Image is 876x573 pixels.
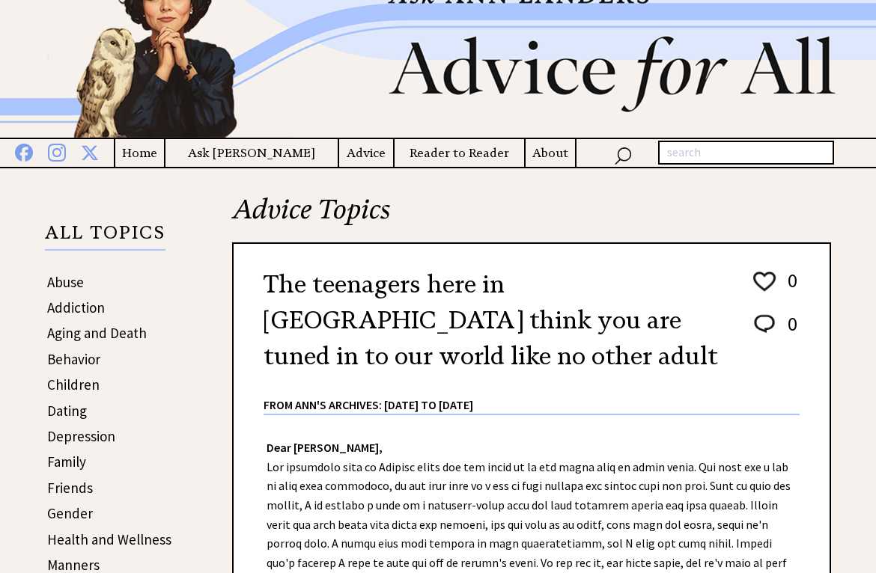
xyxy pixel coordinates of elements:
img: message_round%202.png [751,312,778,336]
img: search_nav.png [614,144,632,165]
a: Abuse [47,273,84,291]
strong: Dear [PERSON_NAME], [267,440,383,455]
a: About [526,144,575,162]
a: Dating [47,402,87,420]
h2: The teenagers here in [GEOGRAPHIC_DATA] think you are tuned in to our world like no other adult [264,266,725,374]
p: ALL TOPICS [45,224,165,250]
a: Advice [339,144,392,162]
a: Friends [47,479,93,497]
a: Behavior [47,350,100,368]
a: Addiction [47,298,105,316]
img: x%20blue.png [81,141,99,162]
img: instagram%20blue.png [48,141,66,162]
img: facebook%20blue.png [15,141,33,162]
a: Ask [PERSON_NAME] [165,144,338,162]
a: Depression [47,427,115,445]
a: Home [115,144,164,162]
a: Gender [47,504,93,522]
td: 0 [780,311,798,351]
a: Aging and Death [47,324,147,342]
div: From Ann's Archives: [DATE] to [DATE] [264,374,800,414]
a: Reader to Reader [395,144,525,162]
a: Health and Wellness [47,530,171,548]
input: search [658,141,834,165]
img: heart_outline%201.png [751,269,778,295]
h2: Advice Topics [232,191,831,242]
td: 0 [780,268,798,310]
a: Family [47,453,86,471]
a: Children [47,376,100,393]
